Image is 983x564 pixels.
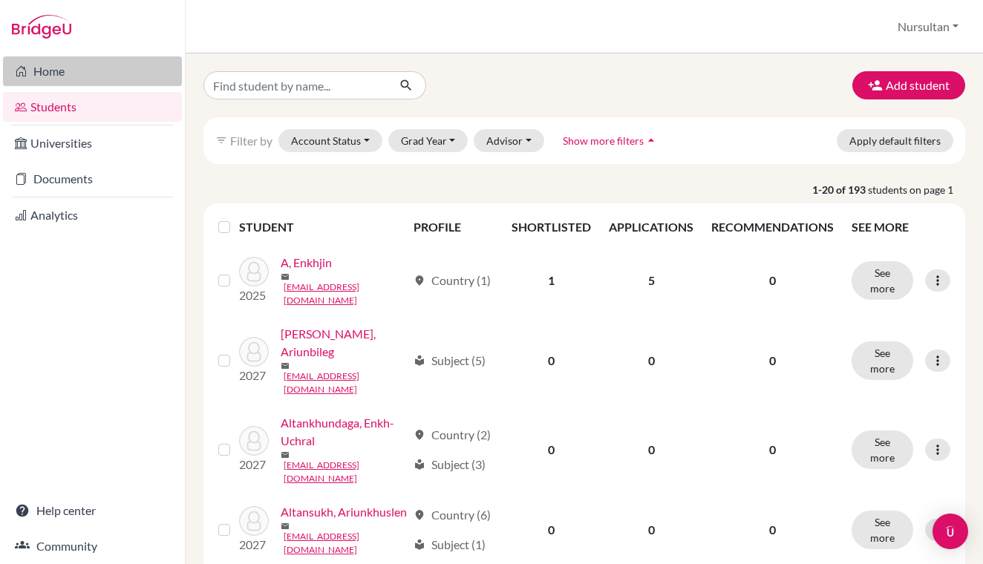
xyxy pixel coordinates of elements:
[281,254,332,272] a: A, Enkhjin
[281,522,290,531] span: mail
[239,367,269,384] p: 2027
[284,530,407,557] a: [EMAIL_ADDRESS][DOMAIN_NAME]
[281,450,290,459] span: mail
[852,71,965,99] button: Add student
[3,56,182,86] a: Home
[600,316,702,405] td: 0
[414,536,486,554] div: Subject (1)
[414,429,425,441] span: location_on
[503,316,600,405] td: 0
[600,209,702,245] th: APPLICATIONS
[3,496,182,525] a: Help center
[281,361,290,370] span: mail
[600,245,702,316] td: 5
[414,459,425,470] span: local_library
[414,539,425,551] span: local_library
[278,129,382,152] button: Account Status
[3,200,182,230] a: Analytics
[388,129,468,152] button: Grad Year
[702,209,843,245] th: RECOMMENDATIONS
[843,209,959,245] th: SEE MORE
[239,209,405,245] th: STUDENT
[3,164,182,194] a: Documents
[600,405,702,494] td: 0
[3,128,182,158] a: Universities
[711,272,834,289] p: 0
[711,352,834,370] p: 0
[711,441,834,459] p: 0
[239,506,269,536] img: Altansukh, Ariunkhuslen
[281,503,407,521] a: Altansukh, Ariunkhuslen
[812,182,868,197] strong: 1-20 of 193
[711,521,834,539] p: 0
[239,257,269,286] img: A, Enkhjin
[414,275,425,286] span: location_on
[414,506,491,524] div: Country (6)
[414,272,491,289] div: Country (1)
[414,509,425,521] span: location_on
[503,209,600,245] th: SHORTLISTED
[239,426,269,456] img: Altankhundaga, Enkh-Uchral
[474,129,544,152] button: Advisor
[933,514,968,549] div: Open Intercom Messenger
[563,134,644,147] span: Show more filters
[203,71,388,99] input: Find student by name...
[12,15,71,39] img: Bridge-U
[405,209,503,245] th: PROFILE
[837,129,953,152] button: Apply default filters
[414,355,425,367] span: local_library
[852,430,913,469] button: See more
[284,281,407,307] a: [EMAIL_ADDRESS][DOMAIN_NAME]
[239,286,269,304] p: 2025
[281,325,407,361] a: [PERSON_NAME], Ariunbileg
[868,182,965,197] span: students on page 1
[550,129,671,152] button: Show more filtersarrow_drop_up
[852,261,913,300] button: See more
[414,456,486,473] div: Subject (3)
[891,13,965,41] button: Nursultan
[852,341,913,380] button: See more
[503,405,600,494] td: 0
[239,337,269,367] img: Aldar, Ariunbileg
[503,245,600,316] td: 1
[230,134,272,148] span: Filter by
[414,352,486,370] div: Subject (5)
[239,536,269,554] p: 2027
[852,511,913,549] button: See more
[644,133,659,148] i: arrow_drop_up
[239,456,269,473] p: 2027
[215,134,227,146] i: filter_list
[414,426,491,444] div: Country (2)
[281,414,407,450] a: Altankhundaga, Enkh-Uchral
[284,459,407,485] a: [EMAIL_ADDRESS][DOMAIN_NAME]
[3,92,182,122] a: Students
[284,370,407,396] a: [EMAIL_ADDRESS][DOMAIN_NAME]
[281,272,290,281] span: mail
[3,531,182,561] a: Community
